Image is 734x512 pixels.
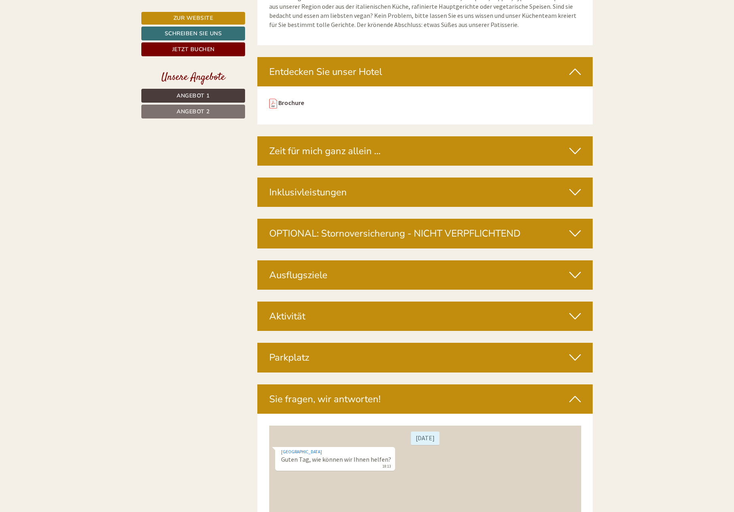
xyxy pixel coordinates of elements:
a: Jetzt buchen [141,42,245,56]
div: Zeit für mich ganz allein … [257,136,593,166]
div: Ausflugsziele [257,260,593,290]
span: Angebot 2 [177,108,210,115]
div: Entdecken Sie unser Hotel [257,57,593,86]
div: Aktivität [257,302,593,331]
div: Unsere Angebote [141,70,245,85]
a: Zur Website [141,12,245,25]
div: [DATE] [142,6,170,19]
div: Guten Tag, wie können wir Ihnen helfen? [6,21,126,46]
div: [GEOGRAPHIC_DATA] [12,23,122,29]
a: Brochure [278,99,304,107]
div: Inklusivleistungen [257,178,593,207]
button: Senden [264,209,312,223]
a: Schreiben Sie uns [141,27,245,40]
span: Angebot 1 [177,92,210,99]
div: Sie fragen, wir antworten! [257,384,593,414]
small: 18:13 [12,38,122,44]
div: OPTIONAL: Stornoversicherung - NICHT VERPFLICHTEND [257,219,593,248]
div: Parkplatz [257,343,593,372]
